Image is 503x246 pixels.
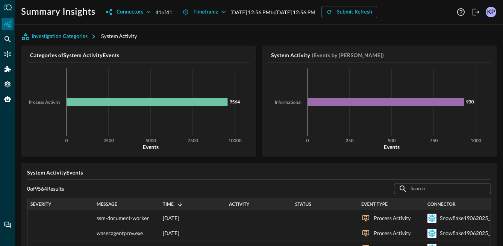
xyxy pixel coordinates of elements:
[440,226,497,241] div: Snowflake19062025_V2
[337,8,372,17] div: Submit Refresh
[102,6,155,18] button: Connectors
[178,6,230,18] button: Timeframe
[163,226,223,241] div: [DATE]
[346,139,354,143] tspan: 250
[163,211,223,226] div: [DATE]
[2,18,14,30] div: Summary Insights
[2,219,14,231] div: Chat
[361,202,388,207] span: Event Type
[101,33,137,39] span: System Activity
[271,52,310,59] h5: System Activity
[21,30,101,43] button: Investigation Categories
[163,202,174,207] span: Time
[103,139,114,143] tspan: 2500
[229,202,249,207] span: Activity
[97,202,117,207] span: Message
[466,99,474,105] tspan: 930
[188,139,198,143] tspan: 7500
[2,93,14,105] div: Query Agent
[430,139,438,143] tspan: 750
[470,6,482,18] button: Logout
[275,100,301,105] tspan: Informational
[65,139,68,143] tspan: 0
[30,52,250,59] h5: Categories of System Activity Events
[2,78,14,90] div: Settings
[27,169,491,176] h5: System Activity Events
[388,139,396,143] tspan: 500
[2,33,14,45] div: Federated Search
[145,139,156,143] tspan: 5000
[374,211,411,226] div: Process Activity
[230,8,315,16] p: [DATE] 12:56 PM to [DATE] 12:56 PM
[117,8,143,17] div: Connectors
[143,144,159,150] tspan: Events
[321,6,377,18] button: Submit Refresh
[471,139,481,143] tspan: 1000
[155,8,172,16] p: 41 of 41
[440,211,497,226] div: Snowflake19062025_V2
[427,214,436,223] svg: Snowflake
[312,52,384,59] h5: (Events by [PERSON_NAME])
[2,63,14,75] div: Addons
[229,99,240,105] tspan: 9564
[295,202,311,207] span: Status
[427,229,436,238] svg: Snowflake
[21,6,95,18] h1: Summary Insights
[374,226,411,241] div: Process Activity
[193,8,218,17] div: Timeframe
[27,185,64,192] p: 0 of 9564 Results
[384,144,400,150] tspan: Events
[455,6,467,18] button: Help
[427,202,456,207] span: Connector
[229,139,242,143] tspan: 10000
[411,182,474,196] input: Search
[97,226,143,241] span: wasecagentprov.exe
[97,211,149,226] span: ssm-document-worker
[30,202,51,207] span: Severity
[486,7,496,17] div: KP
[306,139,309,143] tspan: 0
[2,48,14,60] div: Connectors
[29,100,61,105] tspan: Process Activity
